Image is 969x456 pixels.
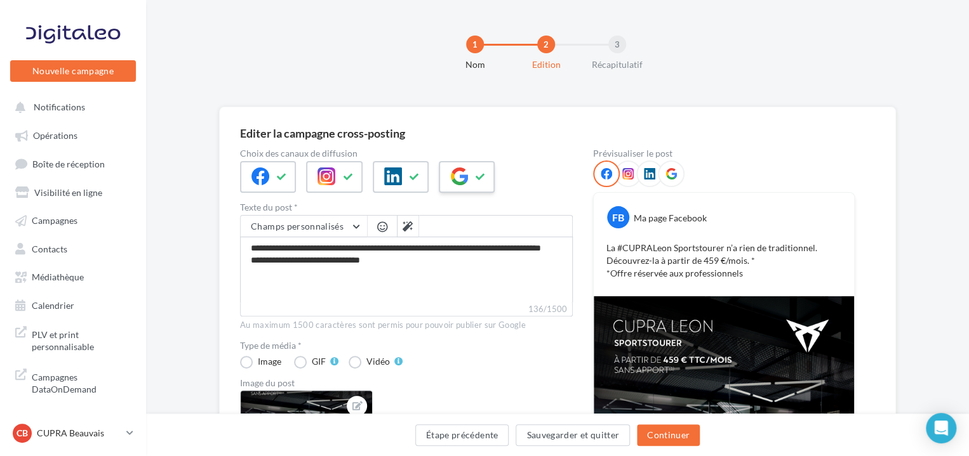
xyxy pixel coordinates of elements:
[608,36,626,53] div: 3
[8,363,138,401] a: Campagnes DataOnDemand
[160,75,192,83] div: Mots-clés
[146,74,156,84] img: tab_keywords_by_traffic_grey.svg
[241,216,367,237] button: Champs personnalisés
[466,36,484,53] div: 1
[33,130,77,141] span: Opérations
[17,427,28,440] span: CB
[312,357,326,366] div: GIF
[8,95,133,118] button: Notifications
[240,149,573,158] label: Choix des canaux de diffusion
[32,158,105,169] span: Boîte de réception
[415,424,509,446] button: Étape précédente
[32,368,131,396] span: Campagnes DataOnDemand
[240,341,573,350] label: Type de média *
[8,180,138,203] a: Visibilité en ligne
[593,149,855,158] div: Prévisualiser le post
[53,74,63,84] img: tab_domain_overview_orange.svg
[8,152,138,175] a: Boîte de réception
[20,20,30,30] img: logo_orange.svg
[33,33,144,43] div: Domaine: [DOMAIN_NAME]
[366,357,390,366] div: Vidéo
[37,427,121,440] p: CUPRA Beauvais
[8,123,138,146] a: Opérations
[634,212,707,225] div: Ma page Facebook
[32,215,77,226] span: Campagnes
[505,58,587,71] div: Edition
[8,208,138,231] a: Campagnes
[10,421,136,445] a: CB CUPRA Beauvais
[67,75,98,83] div: Domaine
[240,303,573,316] label: 136/1500
[637,424,700,446] button: Continuer
[577,58,658,71] div: Récapitulatif
[36,20,62,30] div: v 4.0.25
[32,299,74,310] span: Calendrier
[607,206,629,228] div: FB
[8,293,138,316] a: Calendrier
[240,320,573,331] div: Au maximum 1500 caractères sont permis pour pouvoir publier sur Google
[32,243,67,254] span: Contacts
[10,60,136,82] button: Nouvelle campagne
[8,237,138,259] a: Contacts
[606,242,841,280] p: La #CUPRALeon Sportstourer n’a rien de traditionnel. Découvrez-la à partir de 459 €/mois. * *Offr...
[32,271,84,282] span: Médiathèque
[240,127,405,139] div: Editer la campagne cross-posting
[34,186,102,197] span: Visibilité en ligne
[240,379,573,388] div: Image du post
[537,36,555,53] div: 2
[32,326,131,353] span: PLV et print personnalisable
[240,203,573,212] label: Texte du post *
[8,321,138,358] a: PLV et print personnalisable
[20,33,30,43] img: website_grey.svg
[926,413,956,443] div: Open Intercom Messenger
[34,101,85,112] span: Notifications
[434,58,516,71] div: Nom
[516,424,630,446] button: Sauvegarder et quitter
[8,264,138,287] a: Médiathèque
[251,221,344,231] span: Champs personnalisés
[258,357,281,366] div: Image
